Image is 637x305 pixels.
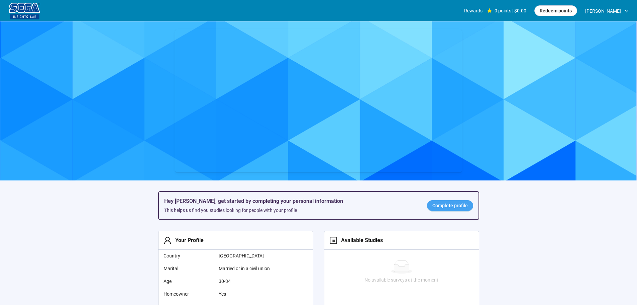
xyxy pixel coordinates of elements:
[427,200,473,211] a: Complete profile
[219,252,286,259] span: [GEOGRAPHIC_DATA]
[164,207,416,214] div: This helps us find you studies looking for people with your profile
[164,197,416,205] h5: Hey [PERSON_NAME], get started by completing your personal information
[164,278,214,285] span: Age
[337,236,383,244] div: Available Studies
[327,276,476,284] div: No available surveys at the moment
[585,0,621,22] span: [PERSON_NAME]
[432,202,468,209] span: Complete profile
[219,278,286,285] span: 30-34
[219,265,286,272] span: Married or in a civil union
[487,8,492,13] span: star
[164,265,214,272] span: Marital
[329,236,337,244] span: profile
[164,252,214,259] span: Country
[164,236,172,244] span: user
[534,5,577,16] button: Redeem points
[219,290,286,298] span: Yes
[540,7,572,14] span: Redeem points
[164,290,214,298] span: Homeowner
[624,9,629,13] span: down
[172,236,204,244] div: Your Profile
